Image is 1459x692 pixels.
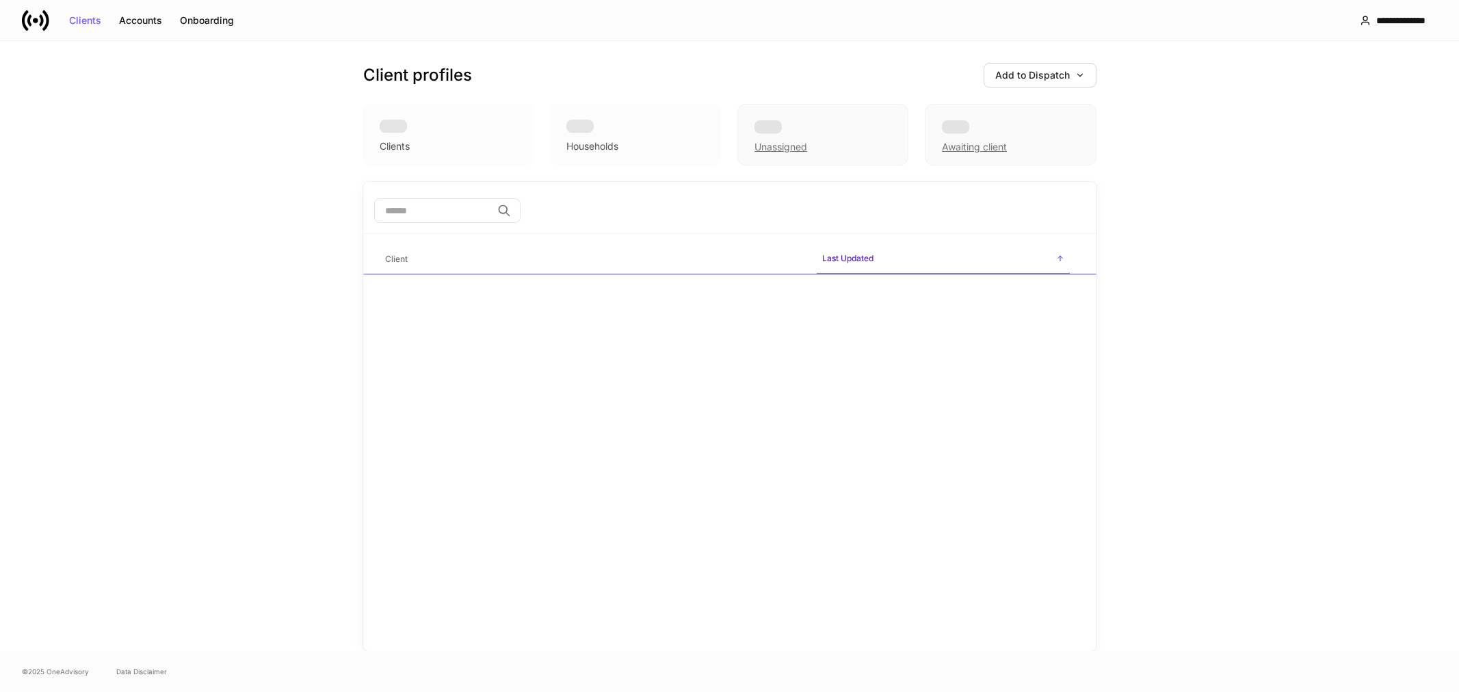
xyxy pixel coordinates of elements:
button: Clients [60,10,110,31]
div: Onboarding [180,16,234,25]
div: Clients [69,16,101,25]
button: Add to Dispatch [984,63,1096,88]
a: Data Disclaimer [116,666,167,677]
h6: Client [385,252,408,265]
span: Client [380,245,806,274]
h6: Last Updated [822,252,873,265]
span: © 2025 OneAdvisory [22,666,89,677]
div: Unassigned [737,104,908,165]
div: Accounts [119,16,162,25]
div: Awaiting client [925,104,1096,165]
div: Clients [380,139,410,153]
div: Add to Dispatch [995,70,1085,80]
button: Onboarding [171,10,243,31]
button: Accounts [110,10,171,31]
div: Households [566,139,618,153]
div: Awaiting client [942,140,1007,154]
span: Last Updated [817,245,1070,274]
h3: Client profiles [363,64,472,86]
div: Unassigned [754,140,807,154]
